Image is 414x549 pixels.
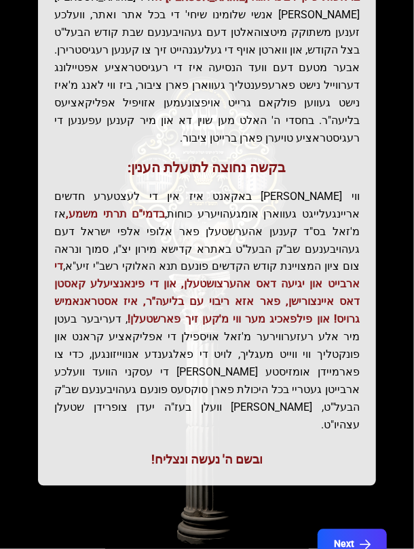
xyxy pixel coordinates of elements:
span: די ארבייט און יגיעה דאס אהערצושטעלן, און די פינאנציעלע קאסטן דאס איינצורישן, פאר אזא ריבוי עם בלי... [54,260,360,326]
h3: בקשה נחוצה לתועלת הענין: [54,158,360,177]
p: ווי [PERSON_NAME] באקאנט איז אין די לעצטערע חדשים אריינגעלייגט געווארן אומגעהויערע כוחות, אז מ'זא... [54,188,360,434]
span: בדמי"ם תרתי משמע, [66,207,165,220]
div: ובשם ה' נעשה ונצליח! [54,451,360,470]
